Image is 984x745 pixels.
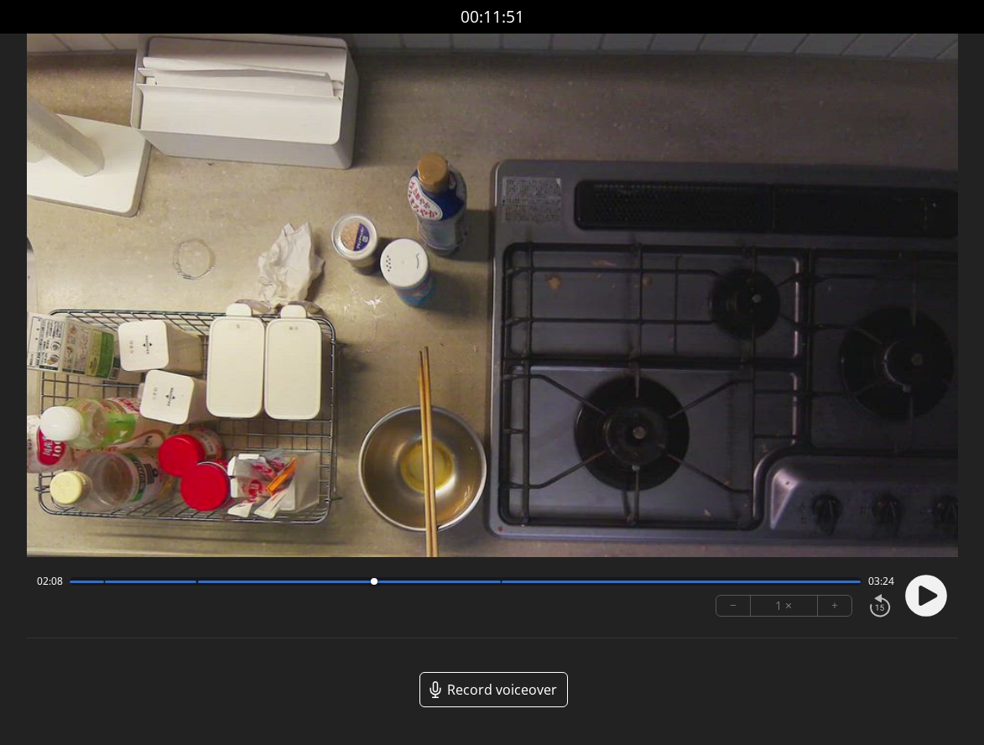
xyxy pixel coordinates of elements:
div: 1 × [751,596,818,616]
a: 00:11:51 [461,5,524,29]
span: 03:24 [868,575,894,588]
button: − [716,596,751,616]
a: Record voiceover [419,672,568,707]
span: 02:08 [37,575,63,588]
button: + [818,596,851,616]
span: Record voiceover [447,680,557,700]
